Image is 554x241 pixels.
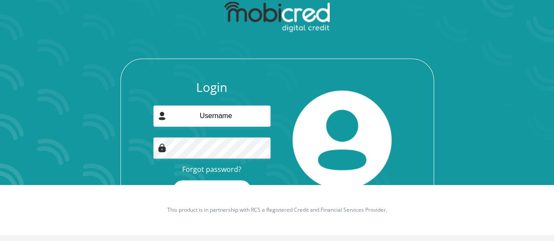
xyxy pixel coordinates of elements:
a: Forgot password? [182,164,241,174]
input: Username [153,105,271,127]
h3: Login [153,80,271,95]
img: Image [158,143,166,152]
p: This product is in partnership with RCS a Registered Credit and Financial Services Provider. [34,206,520,214]
img: user-icon image [158,112,166,120]
img: mobicred logo [224,2,330,32]
button: Login [173,180,251,200]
